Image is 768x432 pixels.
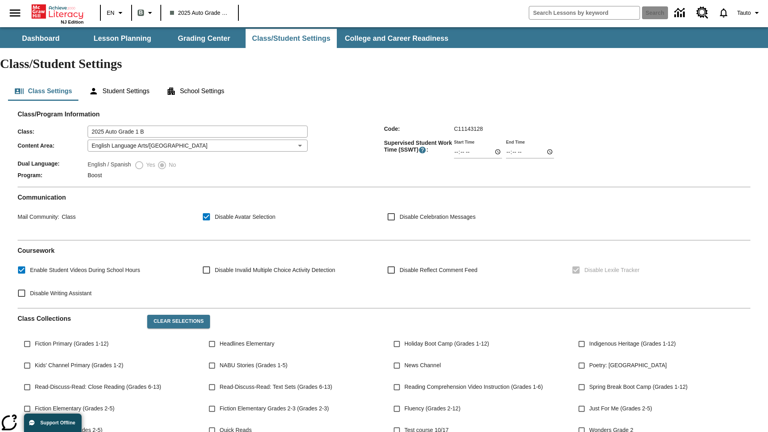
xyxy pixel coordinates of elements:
[170,9,229,17] span: 2025 Auto Grade 1 B
[404,340,489,348] span: Holiday Boot Camp (Grades 1-12)
[59,214,76,220] span: Class
[220,404,329,413] span: Fiction Elementary Grades 2-3 (Grades 2-3)
[88,140,308,152] div: English Language Arts/[GEOGRAPHIC_DATA]
[400,213,476,221] span: Disable Celebration Messages
[82,82,156,101] button: Student Settings
[404,404,460,413] span: Fluency (Grades 2-12)
[454,139,474,145] label: Start Time
[18,172,88,178] span: Program :
[18,247,750,254] h2: Course work
[35,340,108,348] span: Fiction Primary (Grades 1-12)
[246,29,337,48] button: Class/Student Settings
[18,247,750,302] div: Coursework
[32,3,84,24] div: Home
[18,142,88,149] span: Content Area :
[404,383,543,391] span: Reading Comprehension Video Instruction (Grades 1-6)
[167,161,176,169] span: No
[18,194,750,234] div: Communication
[160,82,231,101] button: School Settings
[18,315,141,322] h2: Class Collections
[18,128,88,135] span: Class :
[18,110,750,118] h2: Class/Program Information
[713,2,734,23] a: Notifications
[215,266,335,274] span: Disable Invalid Multiple Choice Activity Detection
[584,266,640,274] span: Disable Lexile Tracker
[88,160,131,170] label: English / Spanish
[454,126,483,132] span: C11143128
[61,20,84,24] span: NJ Edition
[589,383,688,391] span: Spring Break Boot Camp (Grades 1-12)
[18,214,59,220] span: Mail Community :
[107,9,114,17] span: EN
[589,361,667,370] span: Poetry: [GEOGRAPHIC_DATA]
[18,118,750,180] div: Class/Program Information
[144,161,155,169] span: Yes
[418,146,426,154] button: Supervised Student Work Time is the timeframe when students can take LevelSet and when lessons ar...
[400,266,478,274] span: Disable Reflect Comment Feed
[737,9,751,17] span: Tauto
[103,6,129,20] button: Language: EN, Select a language
[35,383,161,391] span: Read-Discuss-Read: Close Reading (Grades 6-13)
[506,139,525,145] label: End Time
[35,404,114,413] span: Fiction Elementary (Grades 2-5)
[529,6,640,19] input: search field
[18,194,750,201] h2: Communication
[338,29,455,48] button: College and Career Readiness
[8,82,78,101] button: Class Settings
[220,340,274,348] span: Headlines Elementary
[404,361,441,370] span: News Channel
[134,6,158,20] button: Boost Class color is gray green. Change class color
[8,82,760,101] div: Class/Student Settings
[30,289,92,298] span: Disable Writing Assistant
[147,315,210,328] button: Clear Selections
[40,420,75,426] span: Support Offline
[139,8,143,18] span: B
[1,29,81,48] button: Dashboard
[215,213,276,221] span: Disable Avatar Selection
[88,126,308,138] input: Class
[88,172,102,178] span: Boost
[24,414,82,432] button: Support Offline
[164,29,244,48] button: Grading Center
[220,361,288,370] span: NABU Stories (Grades 1-5)
[384,140,454,154] span: Supervised Student Work Time (SSWT) :
[734,6,765,20] button: Profile/Settings
[35,361,123,370] span: Kids' Channel Primary (Grades 1-2)
[589,340,676,348] span: Indigenous Heritage (Grades 1-12)
[384,126,454,132] span: Code :
[670,2,692,24] a: Data Center
[220,383,332,391] span: Read-Discuss-Read: Text Sets (Grades 6-13)
[589,404,652,413] span: Just For Me (Grades 2-5)
[3,1,27,25] button: Open side menu
[32,4,84,20] a: Home
[82,29,162,48] button: Lesson Planning
[18,160,88,167] span: Dual Language :
[30,266,140,274] span: Enable Student Videos During School Hours
[692,2,713,24] a: Resource Center, Will open in new tab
